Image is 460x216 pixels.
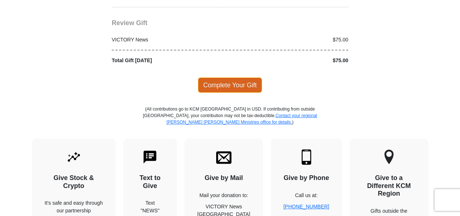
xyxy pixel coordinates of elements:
img: give-by-stock.svg [66,149,82,165]
a: [PHONE_NUMBER] [283,204,329,209]
span: Review Gift [112,19,147,27]
h4: Give to a Different KCM Region [362,174,416,198]
p: Call us at: [283,192,329,199]
span: Complete Your Gift [198,77,262,93]
img: text-to-give.svg [142,149,158,165]
a: Contact your regional [PERSON_NAME] [PERSON_NAME] Ministries office for details. [166,113,317,125]
img: other-region [384,149,394,165]
div: $75.00 [230,36,352,44]
img: mobile.svg [299,149,314,165]
div: Total Gift [DATE] [108,57,230,64]
h4: Give by Phone [283,174,329,182]
p: (All contributions go to KCM [GEOGRAPHIC_DATA] in USD. If contributing from outside [GEOGRAPHIC_D... [143,106,317,139]
h4: Text to Give [136,174,164,190]
h4: Give by Mail [197,174,250,182]
p: Mail your donation to: [197,192,250,199]
div: $75.00 [230,57,352,64]
h4: Give Stock & Crypto [45,174,103,190]
img: envelope.svg [216,149,231,165]
div: VICTORY News [108,36,230,44]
